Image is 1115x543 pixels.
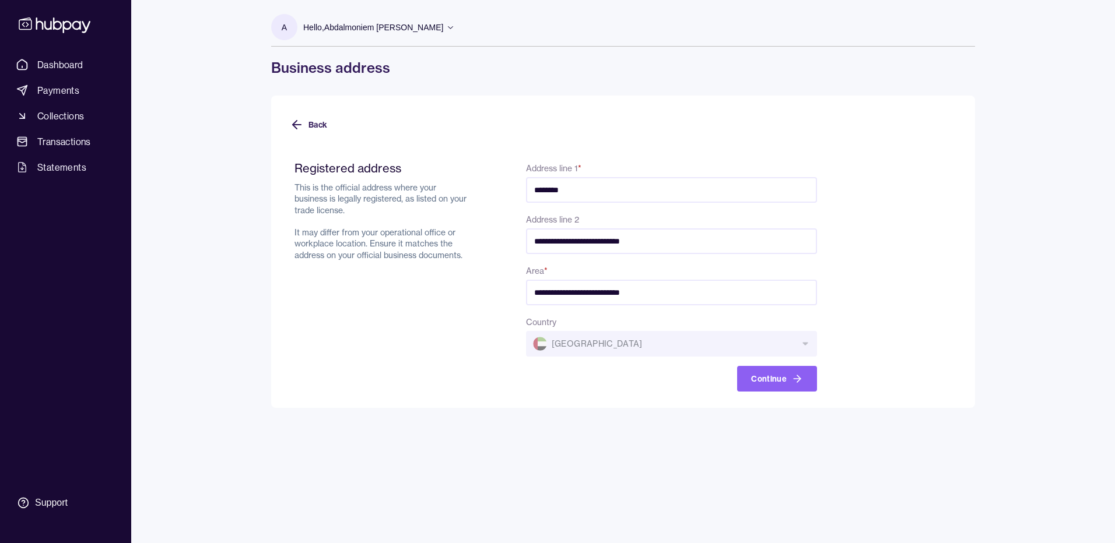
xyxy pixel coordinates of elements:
div: Support [35,496,68,509]
p: A [282,21,287,34]
span: Statements [37,160,86,174]
label: Address line 1 [526,163,581,174]
a: Collections [12,105,120,126]
label: Area [526,266,548,276]
p: This is the official address where your business is legally registered, as listed on your trade l... [294,182,470,261]
p: Hello, Abdalmoniem [PERSON_NAME] [303,21,443,34]
a: Dashboard [12,54,120,75]
span: Payments [37,83,79,97]
h1: Business address [271,58,975,77]
span: Transactions [37,135,91,149]
button: Continue [737,366,817,392]
label: Country [526,317,556,327]
label: Address line 2 [526,214,579,225]
a: Transactions [12,131,120,152]
a: Support [12,491,120,515]
span: Collections [37,109,84,123]
button: Back [290,112,327,137]
a: Payments [12,80,120,101]
h2: Registered address [294,161,470,175]
a: Statements [12,157,120,178]
span: Dashboard [37,58,83,72]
